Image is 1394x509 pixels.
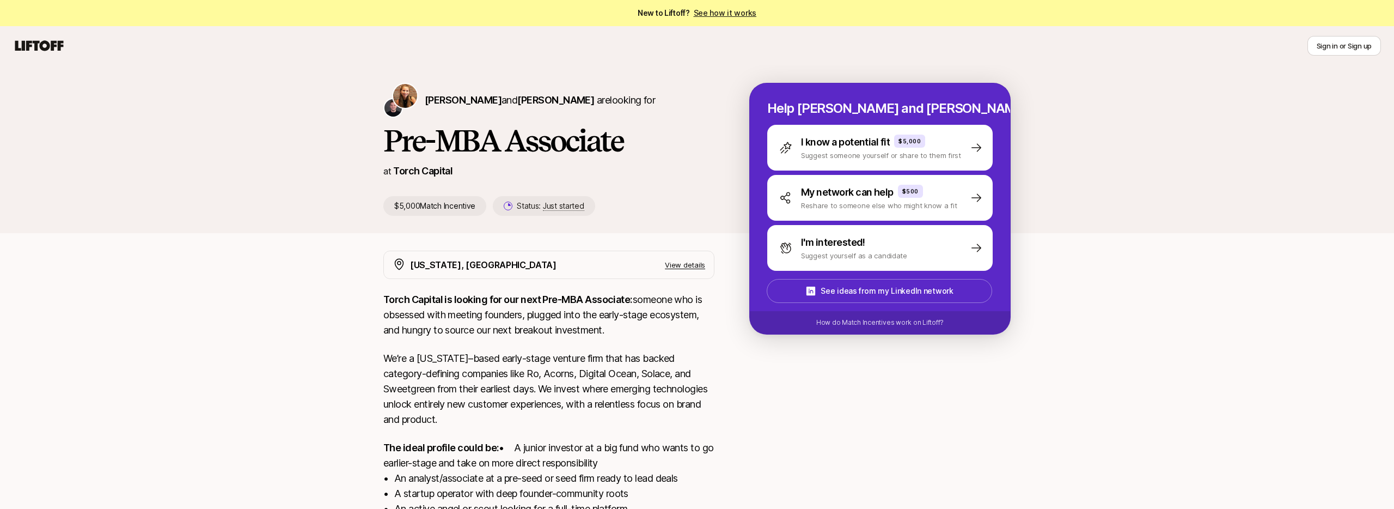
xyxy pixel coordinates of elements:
p: Help [PERSON_NAME] and [PERSON_NAME] hire [767,101,993,116]
p: Status: [517,199,584,213]
p: $5,000 Match Incentive [383,196,486,216]
p: [US_STATE], [GEOGRAPHIC_DATA] [410,258,557,272]
button: See ideas from my LinkedIn network [767,279,992,303]
p: My network can help [801,185,894,200]
a: See how it works [694,8,757,17]
span: [PERSON_NAME] [425,94,502,106]
p: Suggest someone yourself or share to them first [801,150,961,161]
span: New to Liftoff? [638,7,756,20]
p: are looking for [425,93,655,108]
span: Just started [543,201,584,211]
span: and [502,94,594,106]
p: at [383,164,391,178]
img: Katie Reiner [393,84,417,108]
a: Torch Capital [393,165,453,177]
span: [PERSON_NAME] [517,94,594,106]
strong: Torch Capital is looking for our next Pre-MBA Associate: [383,294,633,305]
button: Sign in or Sign up [1307,36,1381,56]
p: Suggest yourself as a candidate [801,250,907,261]
p: How do Match Incentives work on Liftoff? [816,318,944,328]
p: View details [665,259,705,270]
p: I know a potential fit [801,135,890,150]
h1: Pre-MBA Associate [383,124,714,157]
strong: The ideal profile could be: [383,442,499,453]
p: Reshare to someone else who might know a fit [801,200,957,211]
p: See ideas from my LinkedIn network [821,284,953,298]
p: $500 [902,187,919,196]
p: We’re a [US_STATE]–based early-stage venture firm that has backed category-defining companies lik... [383,351,714,427]
p: someone who is obsessed with meeting founders, plugged into the early-stage ecosystem, and hungry... [383,292,714,338]
p: $5,000 [898,137,921,146]
p: I'm interested! [801,235,865,250]
img: Christopher Harper [384,99,402,117]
